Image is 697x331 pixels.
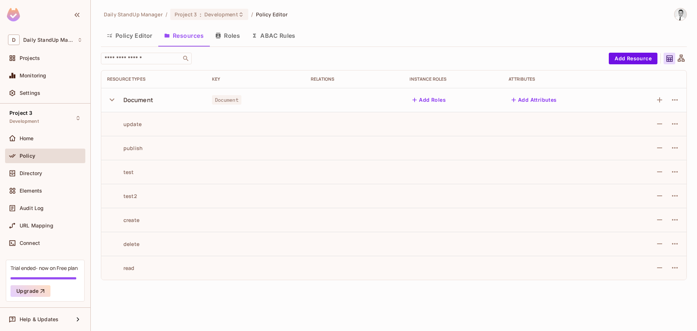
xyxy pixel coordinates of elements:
button: Policy Editor [101,27,158,45]
img: Goran Jovanovic [674,8,686,20]
div: update [107,121,142,128]
button: Resources [158,27,209,45]
span: Policy [20,153,35,159]
span: Development [9,118,39,124]
div: read [107,265,135,271]
button: Roles [209,27,246,45]
span: Workspace: Daily StandUp Manager [23,37,74,43]
span: : [199,12,202,17]
span: Monitoring [20,73,46,78]
div: publish [107,145,143,152]
img: SReyMgAAAABJRU5ErkJggg== [7,8,20,21]
div: test2 [107,193,137,199]
div: delete [107,241,139,247]
span: Directory [20,170,42,176]
span: Home [20,136,34,141]
div: create [107,217,139,223]
div: Document [123,96,153,104]
li: / [251,11,253,18]
span: D [8,35,20,45]
span: Help & Updates [20,316,58,322]
span: Project 3 [175,11,197,18]
div: Relations [311,76,398,82]
span: Development [204,11,238,18]
span: Connect [20,240,40,246]
button: Upgrade [11,285,50,297]
span: the active workspace [104,11,163,18]
button: Add Attributes [509,94,560,106]
span: Document [212,95,241,105]
span: Projects [20,55,40,61]
span: Elements [20,188,42,194]
span: Settings [20,90,40,96]
div: Resource Types [107,76,200,82]
span: Policy Editor [256,11,288,18]
button: ABAC Rules [246,27,301,45]
span: Audit Log [20,205,44,211]
div: test [107,169,134,175]
button: Add Roles [409,94,449,106]
div: Instance roles [409,76,497,82]
li: / [166,11,167,18]
div: Key [212,76,299,82]
span: Project 3 [9,110,32,116]
div: Attributes [509,76,611,82]
span: URL Mapping [20,223,53,229]
div: Trial ended- now on Free plan [11,265,78,271]
button: Add Resource [609,53,657,64]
